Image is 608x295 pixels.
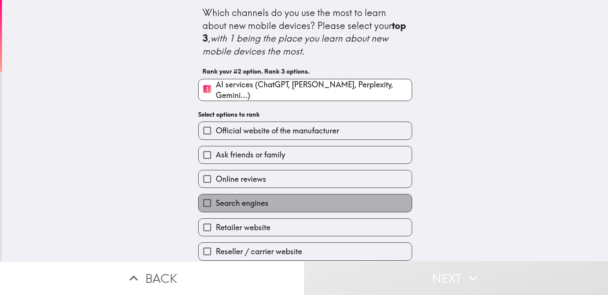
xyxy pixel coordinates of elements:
button: Online reviews [199,170,412,188]
span: Retailer website [216,222,270,233]
button: Official website of the manufacturer [199,122,412,139]
span: Reseller / carrier website [216,246,302,257]
button: Retailer website [199,219,412,236]
h6: Rank your #2 option. Rank 3 options. [202,67,408,75]
div: Which channels do you use the most to learn about new mobile devices? Please select your , [202,6,408,58]
button: 1AI services (ChatGPT, [PERSON_NAME], Perplexity, Gemini...) [199,79,412,101]
span: Ask friends or family [216,149,285,160]
button: Next [304,261,608,295]
span: Online reviews [216,174,266,184]
button: Reseller / carrier website [199,243,412,260]
i: with 1 being the place you learn about new mobile devices the most. [202,32,390,57]
span: Official website of the manufacturer [216,125,339,136]
button: Ask friends or family [199,146,412,164]
h6: Select options to rank [198,110,412,119]
span: AI services (ChatGPT, [PERSON_NAME], Perplexity, Gemini...) [216,79,412,101]
button: Search engines [199,194,412,212]
span: Search engines [216,198,268,208]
